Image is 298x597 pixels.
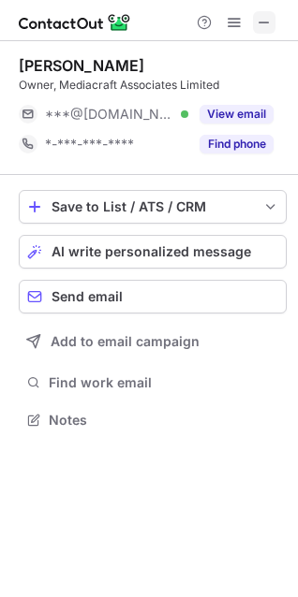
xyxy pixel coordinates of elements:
[19,280,287,313] button: Send email
[19,235,287,269] button: AI write personalized message
[49,412,279,429] span: Notes
[52,289,123,304] span: Send email
[19,407,287,433] button: Notes
[19,11,131,34] img: ContactOut v5.3.10
[45,106,174,123] span: ***@[DOMAIN_NAME]
[52,199,254,214] div: Save to List / ATS / CRM
[19,325,287,358] button: Add to email campaign
[19,56,144,75] div: [PERSON_NAME]
[19,370,287,396] button: Find work email
[19,190,287,224] button: save-profile-one-click
[51,334,200,349] span: Add to email campaign
[19,77,287,94] div: Owner, Mediacraft Associates Limited
[52,244,251,259] span: AI write personalized message
[200,135,274,153] button: Reveal Button
[200,105,274,124] button: Reveal Button
[49,374,279,391] span: Find work email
